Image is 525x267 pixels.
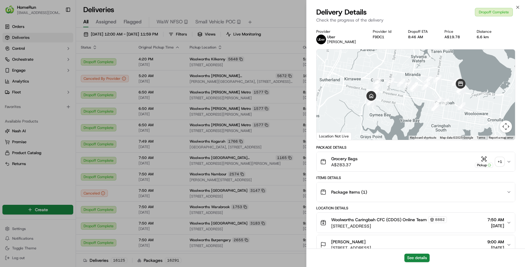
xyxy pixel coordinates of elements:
button: Map camera controls [500,120,512,133]
span: 7:50 AM [487,217,504,223]
button: Pickup [475,156,493,168]
div: 2 [431,103,439,111]
div: 28 [373,78,381,86]
span: 8882 [435,217,445,222]
span: Delivery Details [316,7,367,17]
button: Grocery BagsA$283.37Pickup+1 [317,152,515,171]
a: Report a map error [489,136,513,139]
div: 3 [431,103,439,111]
span: [STREET_ADDRESS] [331,245,371,251]
img: Google [318,132,338,140]
button: Woolworths Caringbah CFC (CDOS) Online Team8882[STREET_ADDRESS]7:50 AM[DATE] [317,213,515,233]
div: 5 [441,99,449,106]
span: 9:00 AM [487,239,504,245]
div: 15 [456,85,464,93]
div: Items Details [316,175,515,180]
div: 31 [371,89,379,97]
p: Uber [327,35,356,39]
div: 32 [367,97,375,105]
div: + 1 [496,157,504,166]
span: A$283.37 [331,162,358,168]
button: F9DC1 [373,35,384,39]
div: A$19.78 [444,35,467,39]
div: Distance [477,29,499,34]
div: Provider [316,29,363,34]
div: 16 [457,85,465,93]
div: 6.6 km [477,35,499,39]
div: 7 [458,86,466,94]
div: Provider Id [373,29,398,34]
div: 17 [452,78,460,86]
span: Package Items ( 1 ) [331,189,367,195]
div: 25 [403,80,411,88]
div: 4 [434,98,442,106]
div: 18 [434,75,441,83]
span: Grocery Bags [331,156,358,162]
div: 8:46 AM [408,35,435,39]
a: Open this area in Google Maps (opens a new window) [318,132,338,140]
div: 30 [372,84,380,92]
div: Location Not Live [317,132,352,140]
span: [STREET_ADDRESS] [331,223,447,229]
img: uber-new-logo.jpeg [316,35,326,44]
div: 29 [373,79,381,87]
div: 23 [410,84,418,92]
button: Keyboard shortcuts [410,136,436,140]
span: Woolworths Caringbah CFC (CDOS) Online Team [331,217,427,223]
p: Check the progress of the delivery [316,17,515,23]
div: Price [444,29,467,34]
span: [DATE] [487,223,504,229]
button: Package Items (1) [317,182,515,202]
button: [PERSON_NAME][STREET_ADDRESS]9:00 AM[DATE] [317,235,515,255]
span: [DATE] [487,245,504,251]
div: 6 [458,102,465,110]
button: Pickup+1 [475,156,504,168]
div: 27 [386,78,394,86]
span: Map data ©2025 Google [440,136,473,139]
div: 19 [424,76,432,84]
div: 20 [422,82,430,90]
div: Pickup [475,163,493,168]
a: Terms (opens in new tab) [477,136,485,139]
div: 24 [410,82,418,90]
div: Dropoff ETA [408,29,435,34]
div: 26 [397,79,405,87]
div: 33 [367,97,375,105]
button: See details [404,254,430,262]
span: [PERSON_NAME] [331,239,365,245]
div: Package Details [316,145,515,150]
span: [PERSON_NAME] [327,39,356,44]
div: Location Details [316,206,515,211]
